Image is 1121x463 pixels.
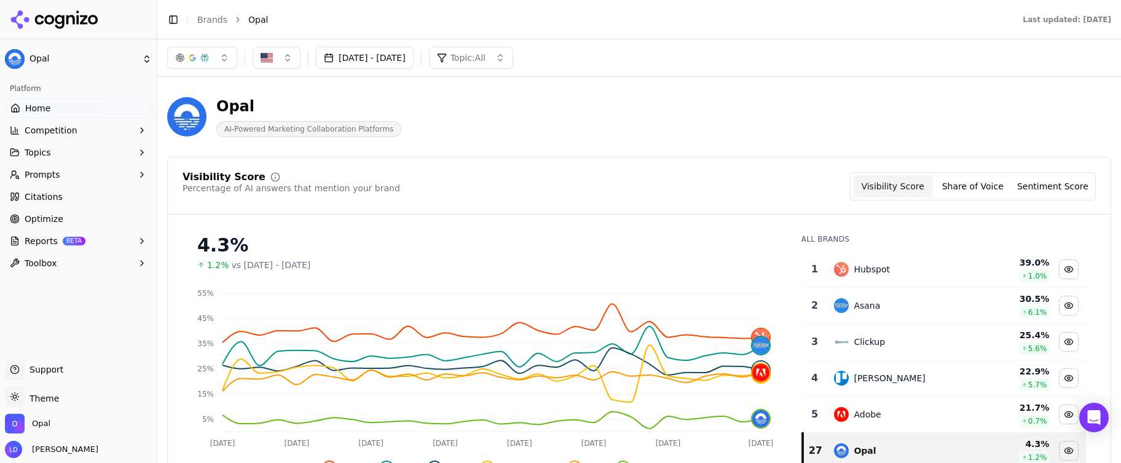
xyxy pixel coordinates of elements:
div: 27 [809,443,822,458]
img: clickup [752,362,769,379]
span: Reports [25,235,58,247]
a: Home [5,98,152,118]
tspan: [DATE] [433,439,458,448]
span: AI-Powered Marketing Collaboration Platforms [216,121,401,137]
a: Citations [5,187,152,207]
div: Percentage of AI answers that mention your brand [183,182,400,194]
tspan: 35% [197,339,214,348]
nav: breadcrumb [197,14,998,26]
div: 4.3 % [976,438,1049,450]
div: Visibility Score [183,172,265,182]
span: Topic: All [450,52,486,64]
div: 25.4 % [976,329,1049,341]
div: Opal [216,97,401,116]
tspan: 15% [197,390,214,398]
div: 39.0 % [976,256,1049,269]
span: 0.7 % [1028,416,1047,426]
img: hubspot [834,262,849,277]
span: 1.2% [207,259,229,271]
div: 1 [808,262,822,277]
span: Opal [29,53,137,65]
div: 5 [808,407,822,422]
div: Opal [854,445,876,457]
span: [PERSON_NAME] [27,444,98,455]
tr: 4trello[PERSON_NAME]22.9%5.7%Hide trello data [803,360,1086,397]
button: Competition [5,121,152,140]
button: Hide trello data [1059,368,1079,388]
img: asana [752,337,769,354]
button: Share of Voice [933,175,1013,197]
img: United States [261,52,273,64]
tspan: [DATE] [581,439,607,448]
div: Platform [5,79,152,98]
tspan: 5% [202,415,214,424]
img: Opal [167,97,206,137]
div: 30.5 % [976,293,1049,305]
span: Opal [248,14,268,26]
span: 6.1 % [1028,307,1047,317]
span: Theme [25,394,59,403]
div: Asana [854,299,880,312]
tr: 2asanaAsana30.5%6.1%Hide asana data [803,288,1086,324]
img: Lee Dussinger [5,441,22,458]
div: All Brands [801,234,1086,244]
tr: 3clickupClickup25.4%5.6%Hide clickup data [803,324,1086,360]
img: Opal [5,49,25,69]
img: opal [752,410,769,427]
span: 5.7 % [1028,380,1047,390]
button: [DATE] - [DATE] [316,47,414,69]
span: 5.6 % [1028,344,1047,354]
button: Topics [5,143,152,162]
span: 1.2 % [1028,453,1047,462]
tr: 5adobeAdobe21.7%0.7%Hide adobe data [803,397,1086,433]
tspan: [DATE] [358,439,383,448]
button: Open user button [5,441,98,458]
button: Toolbox [5,253,152,273]
div: Last updated: [DATE] [1023,15,1111,25]
img: Opal [5,414,25,433]
button: Hide opal data [1059,441,1079,461]
button: Visibility Score [853,175,933,197]
div: Clickup [854,336,885,348]
img: clickup [834,334,849,349]
div: 4 [808,371,822,386]
span: Topics [25,146,51,159]
div: [PERSON_NAME] [854,372,925,384]
div: 4.3% [197,234,777,256]
span: Toolbox [25,257,57,269]
tspan: [DATE] [210,439,235,448]
div: 21.7 % [976,402,1049,414]
tr: 1hubspotHubspot39.0%1.0%Hide hubspot data [803,251,1086,288]
tspan: [DATE] [749,439,774,448]
img: trello [834,371,849,386]
span: vs [DATE] - [DATE] [232,259,311,271]
tspan: [DATE] [285,439,310,448]
span: Prompts [25,168,60,181]
span: Opal [32,418,50,429]
button: Hide hubspot data [1059,259,1079,279]
span: Home [25,102,50,114]
button: Hide adobe data [1059,405,1079,424]
img: adobe [752,364,769,381]
a: Brands [197,15,227,25]
tspan: 55% [197,289,214,298]
div: 2 [808,298,822,313]
div: Open Intercom Messenger [1079,403,1109,432]
div: 22.9 % [976,365,1049,378]
tspan: 25% [197,365,214,373]
img: asana [834,298,849,313]
img: hubspot [752,329,769,346]
span: Support [25,363,63,376]
div: 3 [808,334,822,349]
button: Hide clickup data [1059,332,1079,352]
div: Hubspot [854,263,890,275]
button: ReportsBETA [5,231,152,251]
button: Prompts [5,165,152,184]
tspan: 45% [197,314,214,323]
tspan: [DATE] [656,439,681,448]
tspan: [DATE] [507,439,532,448]
span: Competition [25,124,77,137]
button: Open organization switcher [5,414,50,433]
span: Citations [25,191,63,203]
img: opal [834,443,849,458]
